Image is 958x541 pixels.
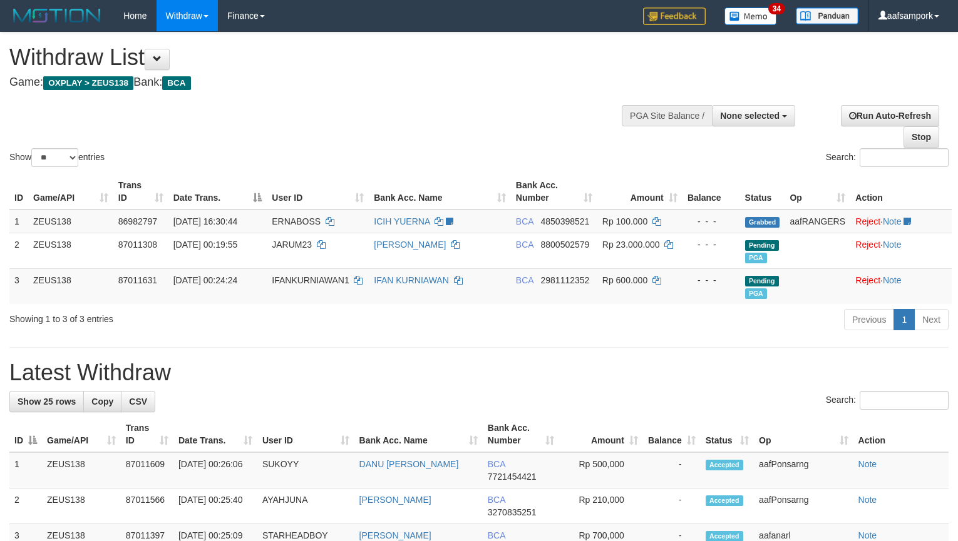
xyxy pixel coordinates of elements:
[9,417,42,452] th: ID: activate to sort column descending
[754,417,853,452] th: Op: activate to sort column ascending
[9,76,626,89] h4: Game: Bank:
[860,391,949,410] input: Search:
[643,8,706,25] img: Feedback.jpg
[688,274,735,286] div: - - -
[42,488,121,524] td: ZEUS138
[541,216,590,226] span: Copy 4850398521 to clipboard
[860,148,949,167] input: Search:
[754,488,853,524] td: aafPonsarng
[643,452,701,488] td: -
[682,174,740,210] th: Balance
[83,391,121,412] a: Copy
[602,275,647,285] span: Rp 600.000
[597,174,682,210] th: Amount: activate to sort column ascending
[28,268,113,304] td: ZEUS138
[42,417,121,452] th: Game/API: activate to sort column ascending
[374,240,446,250] a: [PERSON_NAME]
[516,216,533,226] span: BCA
[354,417,483,452] th: Bank Acc. Name: activate to sort column ascending
[785,210,850,233] td: aafRANGERS
[858,495,877,505] a: Note
[855,240,880,250] a: Reject
[9,360,949,385] h1: Latest Withdraw
[826,391,949,410] label: Search:
[712,105,795,126] button: None selected
[9,452,42,488] td: 1
[173,216,237,226] span: [DATE] 16:30:44
[31,148,78,167] select: Showentries
[359,495,431,505] a: [PERSON_NAME]
[894,309,915,330] a: 1
[754,452,853,488] td: aafPonsarng
[9,210,28,233] td: 1
[9,148,105,167] label: Show entries
[643,417,701,452] th: Balance: activate to sort column ascending
[374,216,430,226] a: ICIH YUERNA
[42,452,121,488] td: ZEUS138
[858,530,877,540] a: Note
[272,275,349,285] span: IFANKURNIAWAN1
[855,216,880,226] a: Reject
[858,459,877,469] a: Note
[559,488,643,524] td: Rp 210,000
[9,308,390,325] div: Showing 1 to 3 of 3 entries
[113,174,168,210] th: Trans ID: activate to sort column ascending
[724,8,777,25] img: Button%20Memo.svg
[745,276,779,286] span: Pending
[9,6,105,25] img: MOTION_logo.png
[688,215,735,228] div: - - -
[267,174,369,210] th: User ID: activate to sort column ascending
[559,417,643,452] th: Amount: activate to sort column ascending
[853,417,949,452] th: Action
[602,216,647,226] span: Rp 100.000
[272,240,312,250] span: JARUM23
[488,459,505,469] span: BCA
[257,488,354,524] td: AYAHJUNA
[173,240,237,250] span: [DATE] 00:19:55
[643,488,701,524] td: -
[488,495,505,505] span: BCA
[121,417,173,452] th: Trans ID: activate to sort column ascending
[28,233,113,268] td: ZEUS138
[118,275,157,285] span: 87011631
[622,105,712,126] div: PGA Site Balance /
[511,174,597,210] th: Bank Acc. Number: activate to sort column ascending
[28,210,113,233] td: ZEUS138
[850,233,952,268] td: ·
[488,507,537,517] span: Copy 3270835251 to clipboard
[121,488,173,524] td: 87011566
[740,174,785,210] th: Status
[883,240,902,250] a: Note
[91,397,113,407] span: Copy
[826,148,949,167] label: Search:
[173,275,237,285] span: [DATE] 00:24:24
[9,268,28,304] td: 3
[9,391,84,412] a: Show 25 rows
[844,309,894,330] a: Previous
[706,495,743,506] span: Accepted
[706,460,743,470] span: Accepted
[914,309,949,330] a: Next
[488,472,537,482] span: Copy 7721454421 to clipboard
[602,240,660,250] span: Rp 23.000.000
[257,452,354,488] td: SUKOYY
[9,233,28,268] td: 2
[118,216,157,226] span: 86982797
[9,45,626,70] h1: Withdraw List
[745,253,767,263] span: Marked by aafpengsreynich
[369,174,511,210] th: Bank Acc. Name: activate to sort column ascending
[359,459,459,469] a: DANU [PERSON_NAME]
[850,210,952,233] td: ·
[18,397,76,407] span: Show 25 rows
[374,275,449,285] a: IFAN KURNIAWAN
[121,452,173,488] td: 87011609
[850,268,952,304] td: ·
[173,417,257,452] th: Date Trans.: activate to sort column ascending
[359,530,431,540] a: [PERSON_NAME]
[28,174,113,210] th: Game/API: activate to sort column ascending
[904,126,939,148] a: Stop
[173,488,257,524] td: [DATE] 00:25:40
[796,8,858,24] img: panduan.png
[516,275,533,285] span: BCA
[162,76,190,90] span: BCA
